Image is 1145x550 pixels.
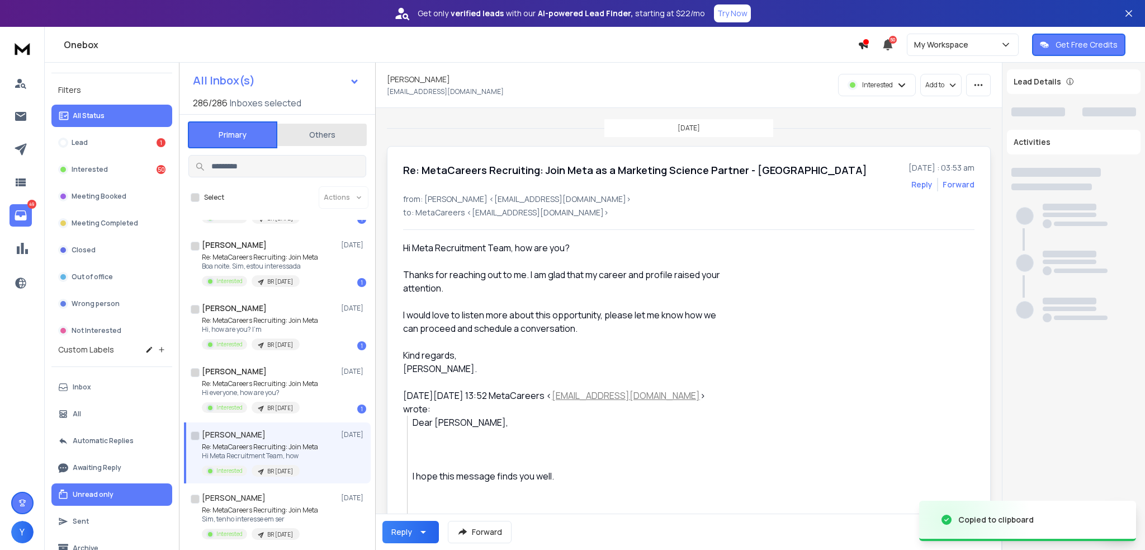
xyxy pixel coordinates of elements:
[51,185,172,208] button: Meeting Booked
[73,111,105,120] p: All Status
[958,514,1034,525] div: Copied to clipboard
[51,105,172,127] button: All Status
[72,299,120,308] p: Wrong person
[72,219,138,228] p: Meeting Completed
[1014,76,1061,87] p: Lead Details
[538,8,633,19] strong: AI-powered Lead Finder,
[202,506,318,515] p: Re: MetaCareers Recruiting: Join Meta
[357,405,366,413] div: 1
[51,239,172,261] button: Closed
[403,268,730,295] div: Thanks for reaching out to me. I am glad that my career and profile raised your attention.
[267,341,293,349] p: BR [DATE]
[73,463,121,472] p: Awaiting Reply
[157,165,165,174] div: 50
[72,138,88,147] p: Lead
[403,349,730,362] div: Kind regards,
[911,179,933,190] button: Reply
[202,366,267,377] h1: [PERSON_NAME]
[382,521,439,543] button: Reply
[202,452,318,460] p: Hi Meta Recruitment Team, how
[202,316,318,325] p: Re: MetaCareers Recruiting: Join Meta
[277,123,367,147] button: Others
[72,326,121,335] p: Not Interested
[357,278,366,287] div: 1
[341,430,366,439] p: [DATE]
[889,36,897,44] span: 50
[202,253,318,262] p: Re: MetaCareers Recruiting: Join Meta
[267,278,293,286] p: BR [DATE]
[216,467,243,475] p: Interested
[403,241,730,255] div: Hi Meta Recruitment Team, how are you?
[943,179,974,190] div: Forward
[1007,130,1141,154] div: Activities
[72,272,113,281] p: Out of office
[51,430,172,452] button: Automatic Replies
[267,530,293,539] p: BR [DATE]
[51,510,172,533] button: Sent
[403,308,730,335] div: I would love to listen more about this opportunity, please let me know how we can proceed and sch...
[387,74,450,85] h1: [PERSON_NAME]
[216,403,243,412] p: Interested
[51,403,172,425] button: All
[73,383,91,392] p: Inbox
[51,158,172,181] button: Interested50
[387,87,504,96] p: [EMAIL_ADDRESS][DOMAIN_NAME]
[51,376,172,398] button: Inbox
[216,530,243,538] p: Interested
[51,457,172,479] button: Awaiting Reply
[202,325,318,334] p: Hi, how are you? I’m
[230,96,301,110] h3: Inboxes selected
[204,193,224,202] label: Select
[51,266,172,288] button: Out of office
[202,492,266,504] h1: [PERSON_NAME]
[73,517,89,526] p: Sent
[202,429,266,440] h1: [PERSON_NAME]
[58,344,114,355] h3: Custom Labels
[403,194,974,205] p: from: [PERSON_NAME] <[EMAIL_ADDRESS][DOMAIN_NAME]>
[73,410,81,419] p: All
[909,162,974,173] p: [DATE] : 03:53 am
[714,4,751,22] button: Try Now
[64,38,858,51] h1: Onebox
[403,162,867,178] h1: Re: MetaCareers Recruiting: Join Meta as a Marketing Science Partner - [GEOGRAPHIC_DATA]
[267,467,293,476] p: BR [DATE]
[193,96,228,110] span: 286 / 286
[51,293,172,315] button: Wrong person
[202,379,318,388] p: Re: MetaCareers Recruiting: Join Meta
[403,207,974,218] p: to: MetaCareers <[EMAIL_ADDRESS][DOMAIN_NAME]>
[51,131,172,154] button: Lead1
[11,521,34,543] button: Y
[188,121,277,148] button: Primary
[341,493,366,502] p: [DATE]
[448,521,512,543] button: Forward
[72,165,108,174] p: Interested
[157,138,165,147] div: 1
[202,388,318,397] p: Hi everyone, how are you?
[184,69,368,92] button: All Inbox(s)
[202,515,318,524] p: Sim, tenho interesse em ser
[341,304,366,313] p: [DATE]
[552,389,700,402] a: [EMAIL_ADDRESS][DOMAIN_NAME]
[451,8,504,19] strong: verified leads
[202,303,267,314] h1: [PERSON_NAME]
[678,124,700,133] p: [DATE]
[193,75,255,86] h1: All Inbox(s)
[73,490,113,499] p: Unread only
[202,443,318,452] p: Re: MetaCareers Recruiting: Join Meta
[1032,34,1125,56] button: Get Free Credits
[202,262,318,271] p: Boa noite. Sim, estou interessada
[1056,39,1118,50] p: Get Free Credits
[51,319,172,342] button: Not Interested
[403,389,730,416] div: [DATE][DATE] 13:52 MetaCareers < > wrote:
[717,8,747,19] p: Try Now
[267,404,293,412] p: BR [DATE]
[216,277,243,285] p: Interested
[51,212,172,234] button: Meeting Completed
[418,8,705,19] p: Get only with our starting at $22/mo
[51,483,172,506] button: Unread only
[341,367,366,376] p: [DATE]
[10,204,32,227] a: 49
